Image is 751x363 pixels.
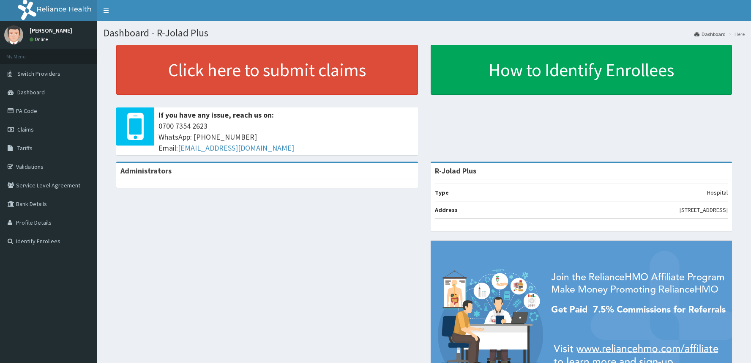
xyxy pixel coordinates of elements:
[17,70,60,77] span: Switch Providers
[431,45,732,95] a: How to Identify Enrollees
[158,110,274,120] b: If you have any issue, reach us on:
[17,126,34,133] span: Claims
[680,206,728,214] p: [STREET_ADDRESS]
[120,166,172,176] b: Administrators
[435,166,476,176] strong: R-Jolad Plus
[435,189,449,196] b: Type
[116,45,418,95] a: Click here to submit claims
[30,27,72,33] p: [PERSON_NAME]
[30,36,50,42] a: Online
[17,88,45,96] span: Dashboard
[104,27,745,38] h1: Dashboard - R-Jolad Plus
[178,143,294,153] a: [EMAIL_ADDRESS][DOMAIN_NAME]
[726,30,745,38] li: Here
[4,25,23,44] img: User Image
[435,206,458,214] b: Address
[707,188,728,197] p: Hospital
[17,144,33,152] span: Tariffs
[158,121,414,153] span: 0700 7354 2623 WhatsApp: [PHONE_NUMBER] Email:
[694,30,726,38] a: Dashboard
